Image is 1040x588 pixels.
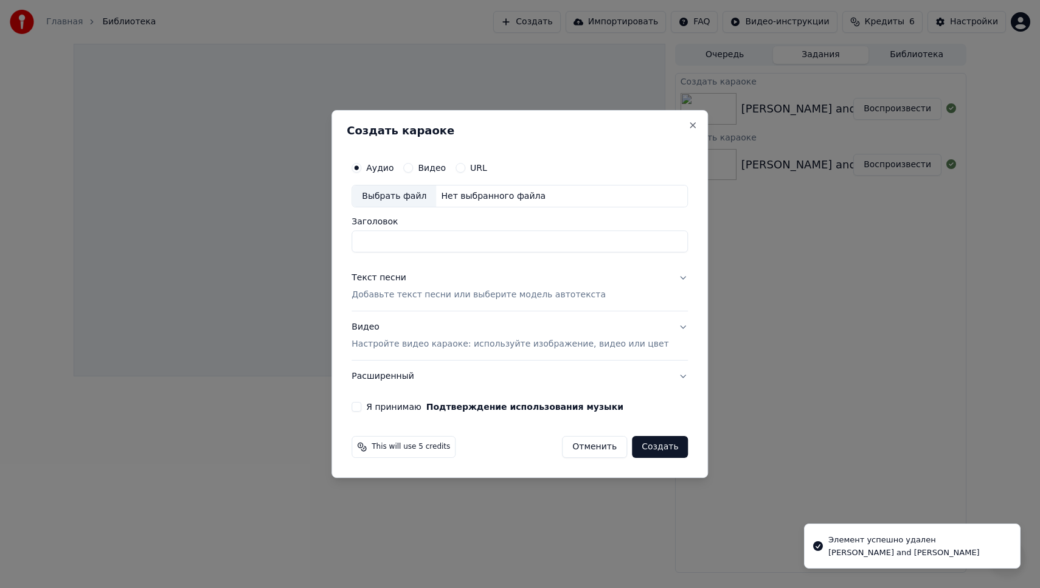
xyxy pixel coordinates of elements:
label: Видео [418,164,446,172]
button: Отменить [562,436,627,458]
button: ВидеоНастройте видео караоке: используйте изображение, видео или цвет [352,312,688,361]
div: Выбрать файл [352,185,436,207]
div: Видео [352,322,668,351]
p: Добавьте текст песни или выберите модель автотекста [352,289,606,302]
button: Создать [632,436,688,458]
div: Нет выбранного файла [436,190,550,202]
label: Аудио [366,164,393,172]
label: URL [470,164,487,172]
button: Расширенный [352,361,688,392]
h2: Создать караоке [347,125,693,136]
span: This will use 5 credits [372,442,450,452]
label: Я принимаю [366,403,623,411]
label: Заголовок [352,218,688,226]
p: Настройте видео караоке: используйте изображение, видео или цвет [352,338,668,350]
div: Текст песни [352,272,406,285]
button: Я принимаю [426,403,623,411]
button: Текст песниДобавьте текст песни или выберите модель автотекста [352,263,688,311]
